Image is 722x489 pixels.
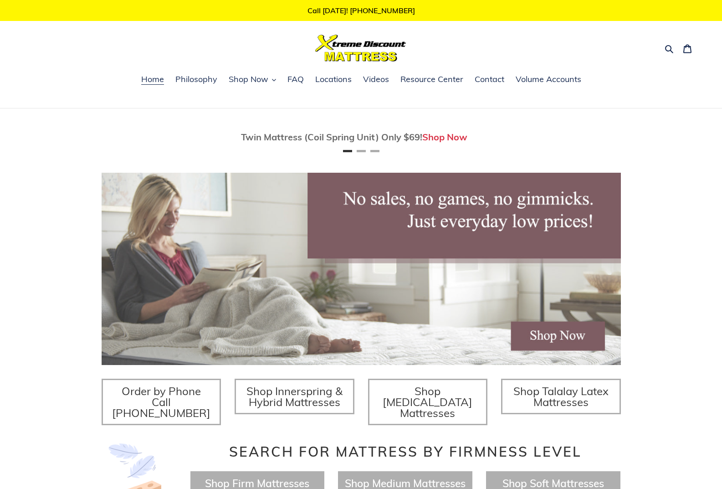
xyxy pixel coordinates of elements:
[511,73,586,87] a: Volume Accounts
[311,73,356,87] a: Locations
[315,74,352,85] span: Locations
[241,131,422,143] span: Twin Mattress (Coil Spring Unit) Only $69!
[357,150,366,152] button: Page 2
[475,74,504,85] span: Contact
[513,384,609,409] span: Shop Talalay Latex Mattresses
[141,74,164,85] span: Home
[235,379,354,414] a: Shop Innerspring & Hybrid Mattresses
[283,73,308,87] a: FAQ
[287,74,304,85] span: FAQ
[112,384,210,420] span: Order by Phone Call [PHONE_NUMBER]
[400,74,463,85] span: Resource Center
[343,150,352,152] button: Page 1
[315,35,406,62] img: Xtreme Discount Mattress
[396,73,468,87] a: Resource Center
[516,74,581,85] span: Volume Accounts
[171,73,222,87] a: Philosophy
[137,73,169,87] a: Home
[363,74,389,85] span: Videos
[102,379,221,425] a: Order by Phone Call [PHONE_NUMBER]
[229,443,582,460] span: Search for Mattress by Firmness Level
[501,379,621,414] a: Shop Talalay Latex Mattresses
[370,150,379,152] button: Page 3
[175,74,217,85] span: Philosophy
[229,74,268,85] span: Shop Now
[224,73,281,87] button: Shop Now
[368,379,488,425] a: Shop [MEDICAL_DATA] Mattresses
[246,384,343,409] span: Shop Innerspring & Hybrid Mattresses
[422,131,467,143] a: Shop Now
[358,73,394,87] a: Videos
[383,384,472,420] span: Shop [MEDICAL_DATA] Mattresses
[102,173,621,365] img: herobannermay2022-1652879215306_1200x.jpg
[470,73,509,87] a: Contact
